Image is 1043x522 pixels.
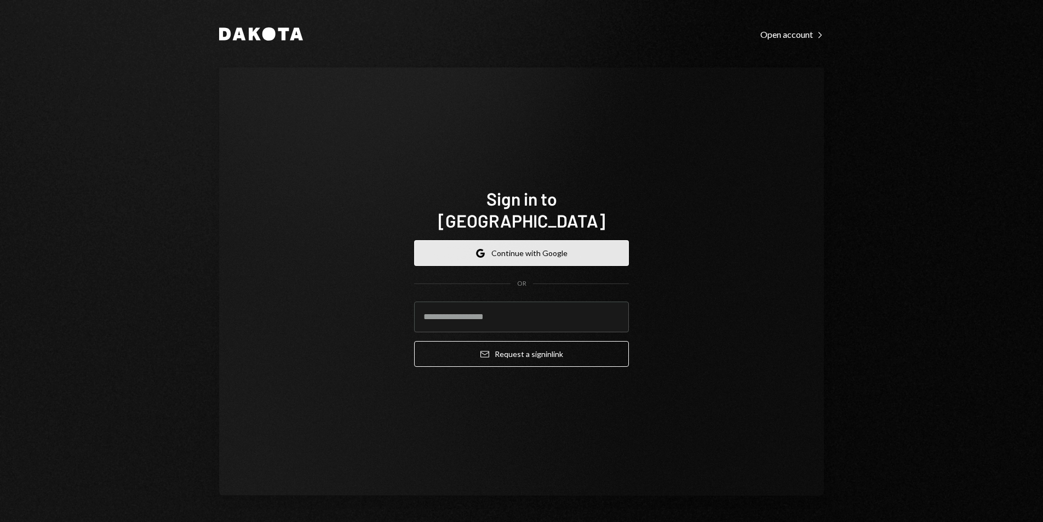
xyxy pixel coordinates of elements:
div: OR [517,279,526,288]
div: Open account [760,29,824,40]
button: Request a signinlink [414,341,629,367]
h1: Sign in to [GEOGRAPHIC_DATA] [414,188,629,231]
a: Open account [760,28,824,40]
button: Continue with Google [414,240,629,266]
